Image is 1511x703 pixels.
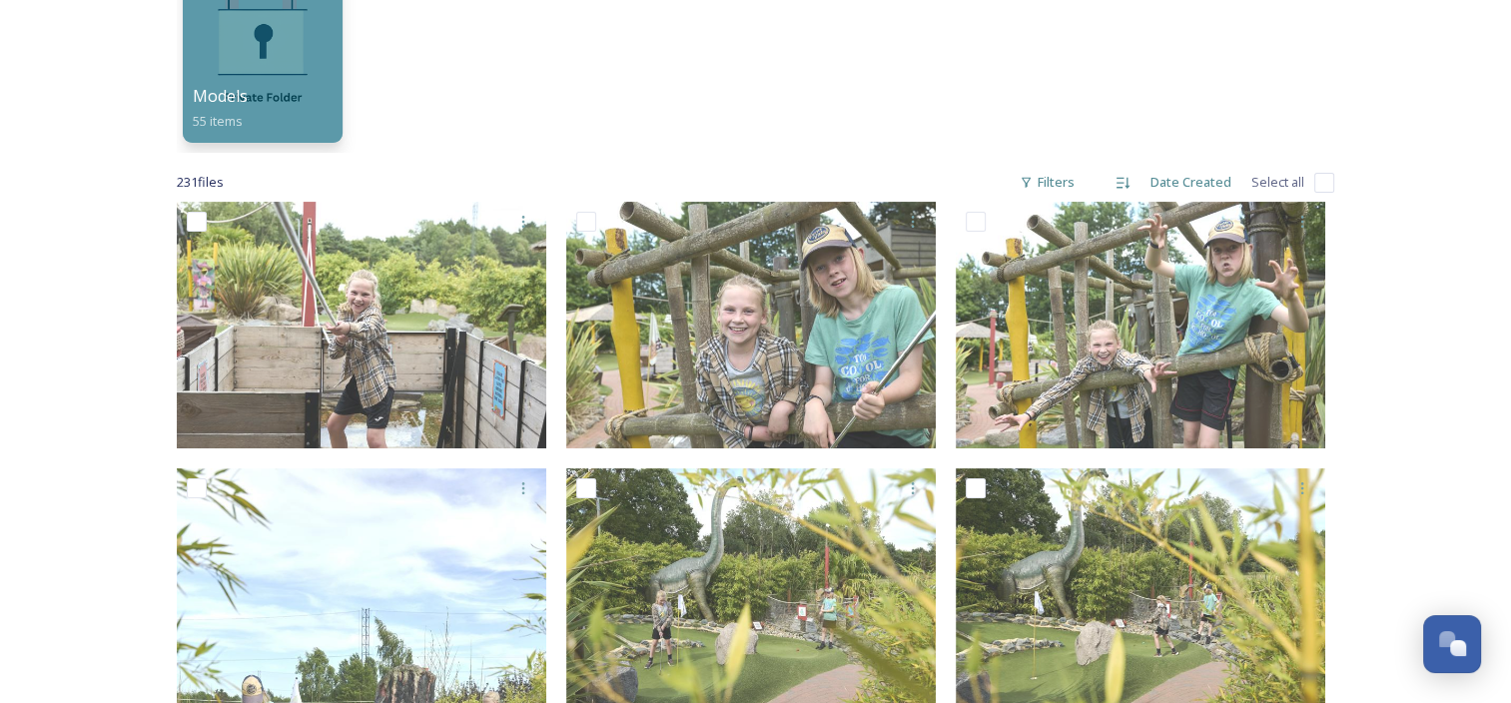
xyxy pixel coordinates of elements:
[1423,615,1481,673] button: Open Chat
[1010,163,1085,202] div: Filters
[193,85,248,107] span: Models
[177,173,224,192] span: 231 file s
[1251,173,1304,192] span: Select all
[566,202,936,448] img: UffordGolf_MischaPhotoLtd_0625(14)
[177,202,546,448] img: UffordGolf_MischaPhotoLtd_0625(13)
[956,202,1325,448] img: UffordGolf_MischaPhotoLtd_0625(15)
[1140,163,1241,202] div: Date Created
[193,112,243,130] span: 55 items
